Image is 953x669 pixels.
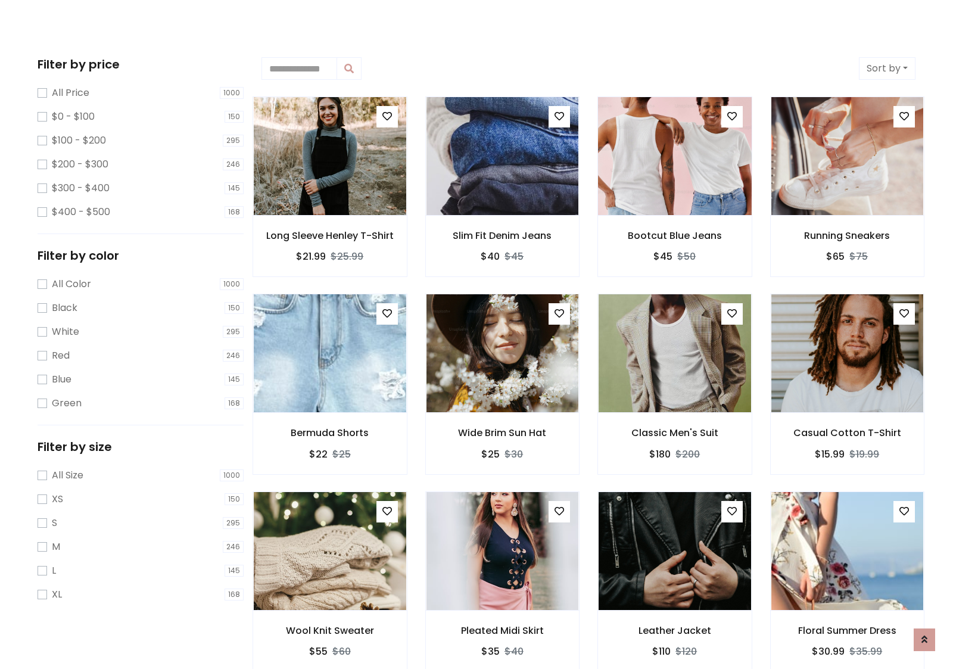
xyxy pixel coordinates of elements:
[52,325,79,339] label: White
[426,427,580,438] h6: Wide Brim Sun Hat
[52,516,57,530] label: S
[481,251,500,262] h6: $40
[826,251,845,262] h6: $65
[504,250,524,263] del: $45
[225,374,244,385] span: 145
[309,449,328,460] h6: $22
[598,230,752,241] h6: Bootcut Blue Jeans
[426,230,580,241] h6: Slim Fit Denim Jeans
[652,646,671,657] h6: $110
[481,646,500,657] h6: $35
[225,589,244,600] span: 168
[253,625,407,636] h6: Wool Knit Sweater
[253,427,407,438] h6: Bermuda Shorts
[675,645,697,658] del: $120
[52,205,110,219] label: $400 - $500
[332,645,351,658] del: $60
[52,348,70,363] label: Red
[220,278,244,290] span: 1000
[52,396,82,410] label: Green
[52,110,95,124] label: $0 - $100
[38,440,244,454] h5: Filter by size
[223,517,244,529] span: 295
[225,565,244,577] span: 145
[481,449,500,460] h6: $25
[771,230,924,241] h6: Running Sneakers
[52,372,71,387] label: Blue
[849,645,882,658] del: $35.99
[52,564,56,578] label: L
[38,248,244,263] h5: Filter by color
[815,449,845,460] h6: $15.99
[52,86,89,100] label: All Price
[52,181,110,195] label: $300 - $400
[225,302,244,314] span: 150
[220,87,244,99] span: 1000
[223,158,244,170] span: 246
[859,57,915,80] button: Sort by
[598,625,752,636] h6: Leather Jacket
[223,350,244,362] span: 246
[309,646,328,657] h6: $55
[225,397,244,409] span: 168
[225,182,244,194] span: 145
[52,540,60,554] label: M
[52,492,63,506] label: XS
[331,250,363,263] del: $25.99
[849,250,868,263] del: $75
[223,326,244,338] span: 295
[849,447,879,461] del: $19.99
[675,447,700,461] del: $200
[253,230,407,241] h6: Long Sleeve Henley T-Shirt
[52,133,106,148] label: $100 - $200
[504,645,524,658] del: $40
[332,447,351,461] del: $25
[52,157,108,172] label: $200 - $300
[296,251,326,262] h6: $21.99
[677,250,696,263] del: $50
[220,469,244,481] span: 1000
[38,57,244,71] h5: Filter by price
[649,449,671,460] h6: $180
[52,277,91,291] label: All Color
[225,111,244,123] span: 150
[225,493,244,505] span: 150
[52,587,62,602] label: XL
[225,206,244,218] span: 168
[52,468,83,483] label: All Size
[598,427,752,438] h6: Classic Men's Suit
[812,646,845,657] h6: $30.99
[771,427,924,438] h6: Casual Cotton T-Shirt
[653,251,672,262] h6: $45
[223,541,244,553] span: 246
[52,301,77,315] label: Black
[504,447,523,461] del: $30
[223,135,244,147] span: 295
[426,625,580,636] h6: Pleated Midi Skirt
[771,625,924,636] h6: Floral Summer Dress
